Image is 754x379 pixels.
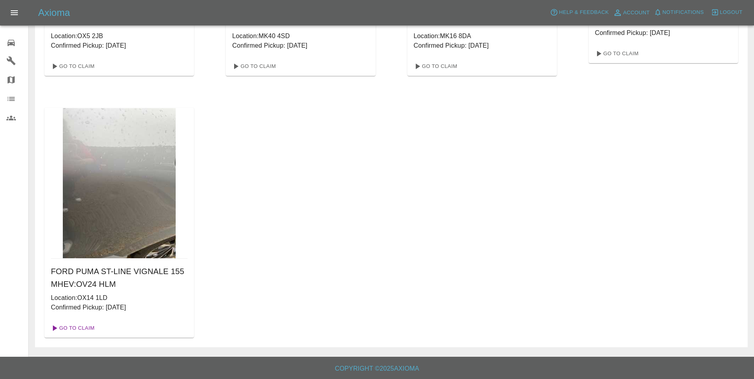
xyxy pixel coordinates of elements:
[51,41,188,50] p: Confirmed Pickup: [DATE]
[51,31,188,41] p: Location: OX5 2JB
[720,8,742,17] span: Logout
[611,6,652,19] a: Account
[229,60,278,73] a: Go To Claim
[51,303,188,312] p: Confirmed Pickup: [DATE]
[5,3,24,22] button: Open drawer
[595,28,732,38] p: Confirmed Pickup: [DATE]
[414,41,550,50] p: Confirmed Pickup: [DATE]
[232,41,369,50] p: Confirmed Pickup: [DATE]
[592,47,641,60] a: Go To Claim
[6,363,748,374] h6: Copyright © 2025 Axioma
[51,265,188,290] h6: FORD PUMA ST-LINE VIGNALE 155 MHEV : OV24 HLM
[411,60,459,73] a: Go To Claim
[663,8,704,17] span: Notifications
[652,6,706,19] button: Notifications
[232,31,369,41] p: Location: MK40 4SD
[48,60,97,73] a: Go To Claim
[709,6,744,19] button: Logout
[38,6,70,19] h5: Axioma
[548,6,611,19] button: Help & Feedback
[414,31,550,41] p: Location: MK16 8DA
[51,293,188,303] p: Location: OX14 1LD
[559,8,609,17] span: Help & Feedback
[48,322,97,335] a: Go To Claim
[623,8,650,17] span: Account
